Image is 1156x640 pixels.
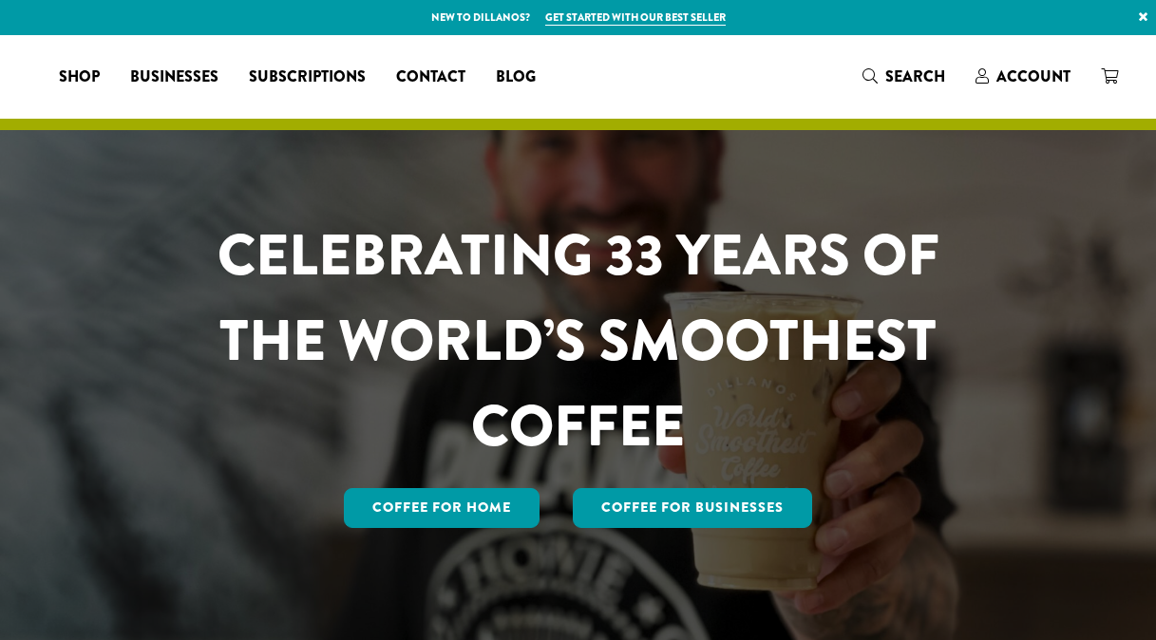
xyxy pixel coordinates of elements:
[344,488,540,528] a: Coffee for Home
[59,66,100,89] span: Shop
[885,66,945,87] span: Search
[249,66,366,89] span: Subscriptions
[396,66,465,89] span: Contact
[545,9,726,26] a: Get started with our best seller
[130,66,218,89] span: Businesses
[996,66,1071,87] span: Account
[44,62,115,92] a: Shop
[573,488,812,528] a: Coffee For Businesses
[847,61,960,92] a: Search
[496,66,536,89] span: Blog
[161,213,995,469] h1: CELEBRATING 33 YEARS OF THE WORLD’S SMOOTHEST COFFEE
